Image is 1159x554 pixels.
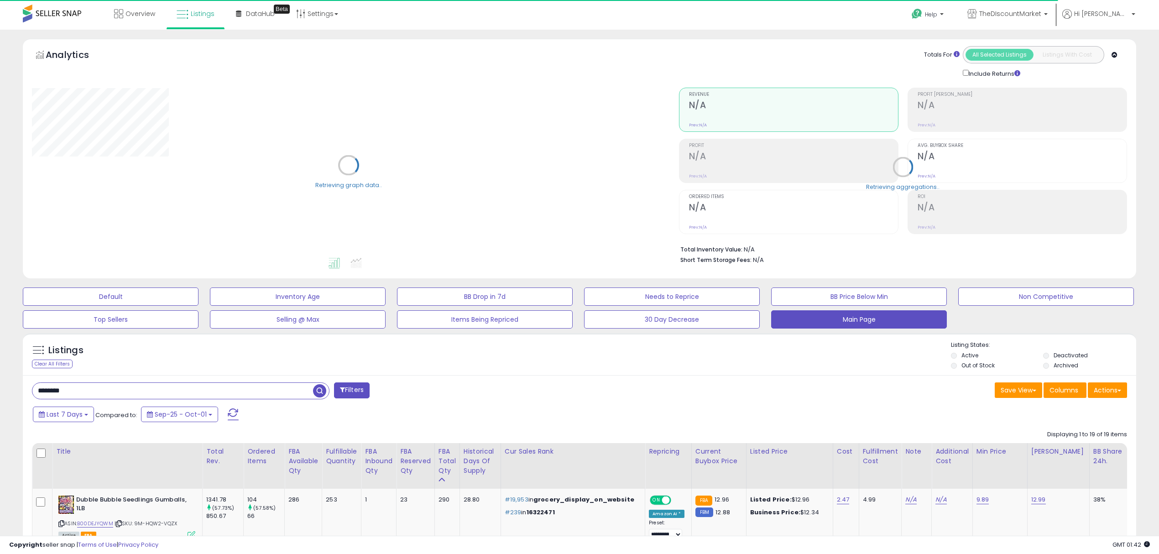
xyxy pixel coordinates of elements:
[695,507,713,517] small: FBM
[1062,9,1135,30] a: Hi [PERSON_NAME]
[326,496,354,504] div: 253
[750,508,800,517] b: Business Price:
[905,447,928,456] div: Note
[76,496,187,515] b: Dubble Bubble Seedlings Gumballs, 1LB
[505,508,638,517] p: in
[365,496,389,504] div: 1
[935,495,946,504] a: N/A
[1054,351,1088,359] label: Deactivated
[958,287,1134,306] button: Non Competitive
[695,496,712,506] small: FBA
[1093,496,1123,504] div: 38%
[1044,382,1086,398] button: Columns
[206,512,243,520] div: 850.67
[505,495,528,504] span: #19,953
[584,287,760,306] button: Needs to Reprice
[397,287,573,306] button: BB Drop in 7d
[924,51,960,59] div: Totals For
[247,447,281,466] div: Ordered Items
[863,496,895,504] div: 4.99
[956,68,1031,78] div: Include Returns
[670,497,684,504] span: OFF
[464,447,497,476] div: Historical Days Of Supply
[326,447,357,466] div: Fulfillable Quantity
[210,287,386,306] button: Inventory Age
[246,9,275,18] span: DataHub
[46,48,107,63] h5: Analytics
[1112,540,1150,549] span: 2025-10-9 01:42 GMT
[397,310,573,329] button: Items Being Repriced
[584,310,760,329] button: 30 Day Decrease
[505,447,641,456] div: Cur Sales Rank
[837,495,850,504] a: 2.47
[78,540,117,549] a: Terms of Use
[23,310,198,329] button: Top Sellers
[253,504,276,512] small: (57.58%)
[935,447,969,466] div: Additional Cost
[904,1,953,30] a: Help
[750,495,792,504] b: Listed Price:
[23,287,198,306] button: Default
[750,447,829,456] div: Listed Price
[649,447,688,456] div: Repricing
[505,496,638,504] p: in
[118,540,158,549] a: Privacy Policy
[288,496,315,504] div: 286
[505,508,522,517] span: #239
[976,447,1023,456] div: Min Price
[979,9,1041,18] span: TheDIscountMarket
[288,447,318,476] div: FBA Available Qty
[1047,430,1127,439] div: Displaying 1 to 19 of 19 items
[191,9,214,18] span: Listings
[771,287,947,306] button: BB Price Below Min
[866,183,940,191] div: Retrieving aggregations..
[715,508,730,517] span: 12.88
[48,344,84,357] h5: Listings
[400,447,431,476] div: FBA Reserved Qty
[695,447,742,466] div: Current Buybox Price
[533,495,634,504] span: grocery_display_on_website
[464,496,494,504] div: 28.80
[58,532,79,539] span: All listings currently available for purchase on Amazon
[247,512,284,520] div: 66
[206,447,240,466] div: Total Rev.
[1054,361,1078,369] label: Archived
[155,410,207,419] span: Sep-25 - Oct-01
[961,361,995,369] label: Out of Stock
[649,520,684,540] div: Preset:
[1031,495,1046,504] a: 12.99
[863,447,898,466] div: Fulfillment Cost
[961,351,978,359] label: Active
[750,508,826,517] div: $12.34
[439,447,456,476] div: FBA Total Qty
[1049,386,1078,395] span: Columns
[649,510,684,518] div: Amazon AI *
[365,447,392,476] div: FBA inbound Qty
[58,496,74,514] img: 51ib0C78rqL._SL40_.jpg
[905,495,916,504] a: N/A
[9,540,42,549] strong: Copyright
[58,496,195,538] div: ASIN:
[1074,9,1129,18] span: Hi [PERSON_NAME]
[95,411,137,419] span: Compared to:
[206,496,243,504] div: 1341.78
[247,496,284,504] div: 104
[439,496,453,504] div: 290
[141,407,218,422] button: Sep-25 - Oct-01
[771,310,947,329] button: Main Page
[911,8,923,20] i: Get Help
[81,532,96,539] span: FBA
[1031,447,1086,456] div: [PERSON_NAME]
[837,447,855,456] div: Cost
[33,407,94,422] button: Last 7 Days
[32,360,73,368] div: Clear All Filters
[334,382,370,398] button: Filters
[976,495,989,504] a: 9.89
[651,497,662,504] span: ON
[47,410,83,419] span: Last 7 Days
[715,495,729,504] span: 12.96
[56,447,198,456] div: Title
[995,382,1042,398] button: Save View
[1033,49,1101,61] button: Listings With Cost
[750,496,826,504] div: $12.96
